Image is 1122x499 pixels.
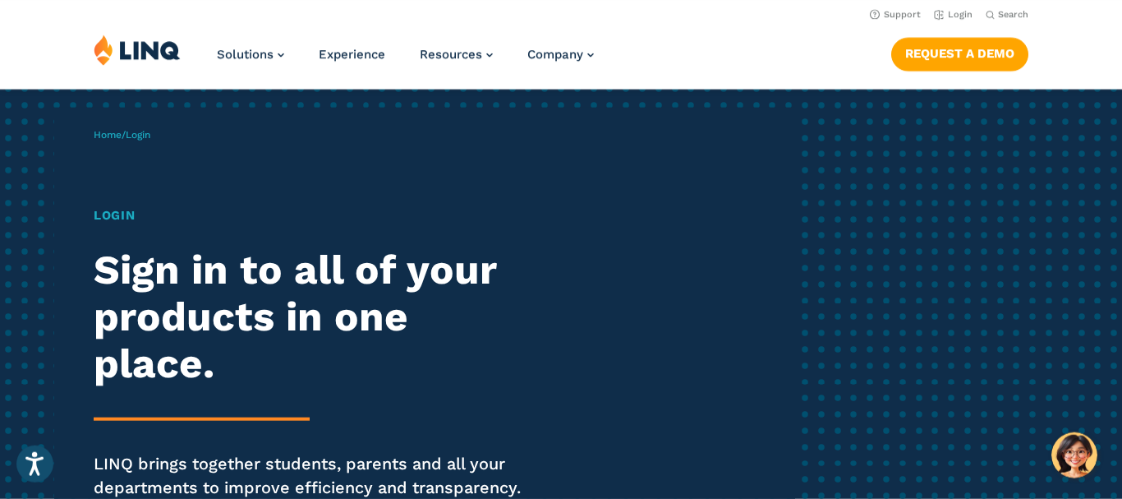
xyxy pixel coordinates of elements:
[986,9,1028,21] button: Open Search Bar
[319,48,385,62] a: Experience
[527,48,583,62] span: Company
[420,48,482,62] span: Resources
[94,129,150,141] span: /
[870,10,921,21] a: Support
[94,129,122,141] a: Home
[891,38,1028,71] a: Request a Demo
[94,452,526,499] p: LINQ brings together students, parents and all your departments to improve efficiency and transpa...
[94,247,526,386] h2: Sign in to all of your products in one place.
[94,35,181,66] img: LINQ | K‑12 Software
[1051,432,1097,478] button: Hello, have a question? Let’s chat.
[934,10,973,21] a: Login
[891,35,1028,71] nav: Button Navigation
[94,206,526,225] h1: Login
[217,35,594,89] nav: Primary Navigation
[217,48,274,62] span: Solutions
[217,48,284,62] a: Solutions
[527,48,594,62] a: Company
[998,10,1028,21] span: Search
[420,48,493,62] a: Resources
[126,129,150,141] span: Login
